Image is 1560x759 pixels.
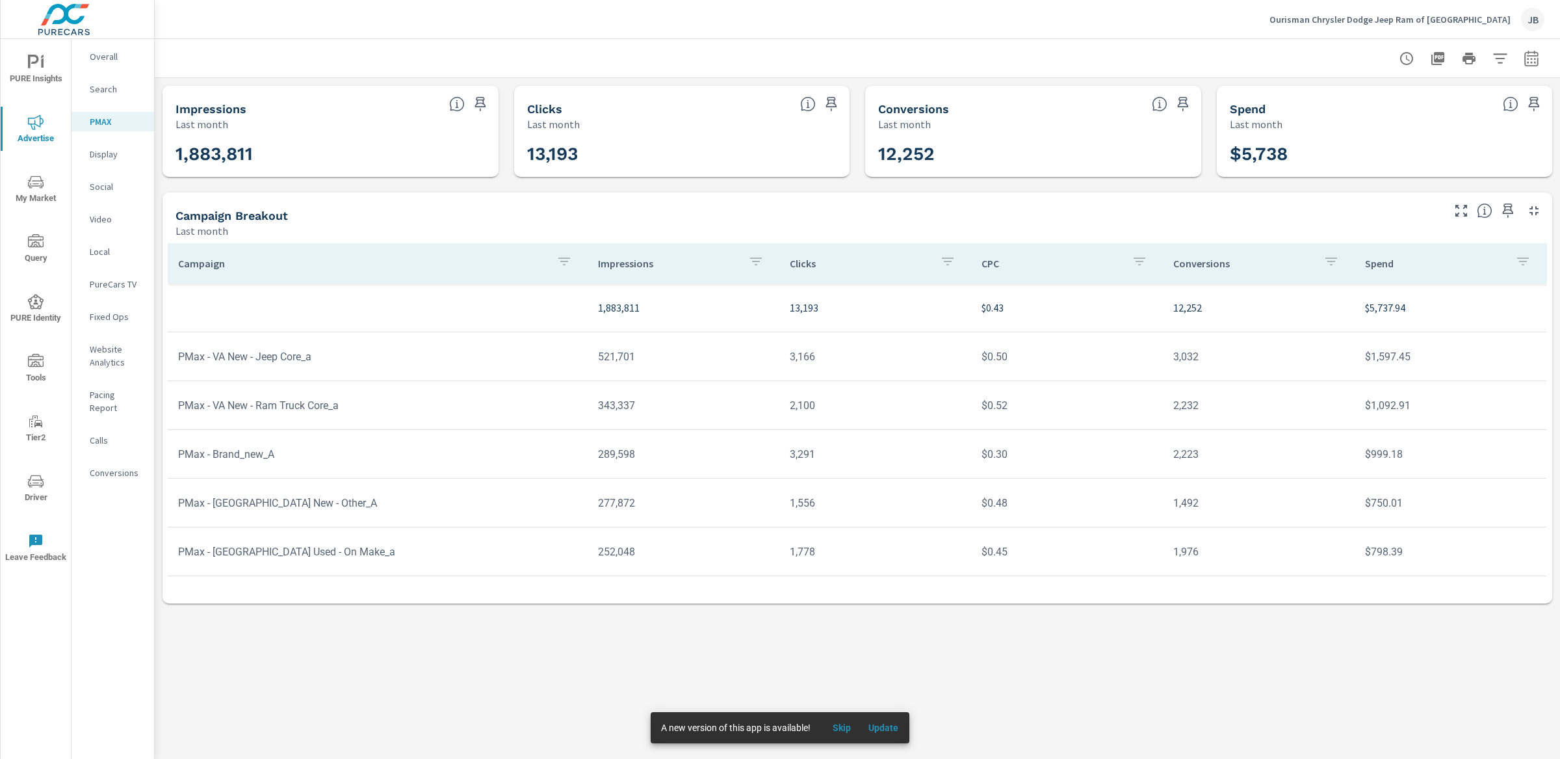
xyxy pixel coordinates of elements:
td: PMax - [GEOGRAPHIC_DATA] Used - On Make_a [168,535,588,568]
div: Video [71,209,154,229]
span: Save this to your personalized report [821,94,842,114]
span: PURE Insights [5,55,67,87]
div: nav menu [1,39,71,578]
p: Last month [175,223,228,239]
p: Display [90,148,144,161]
div: Overall [71,47,154,66]
button: Make Fullscreen [1451,200,1472,221]
button: Minimize Widget [1524,200,1544,221]
span: Tier2 [5,414,67,446]
p: 13,193 [790,300,961,315]
span: Tools [5,354,67,386]
p: Video [90,213,144,226]
div: Calls [71,431,154,450]
span: Update [868,722,899,734]
td: $0.50 [971,340,1163,373]
p: Calls [90,434,144,447]
p: Last month [175,116,228,132]
p: $5,737.94 [1365,300,1536,315]
td: 252,048 [588,535,779,568]
p: Ourisman Chrysler Dodge Jeep Ram of [GEOGRAPHIC_DATA] [1269,14,1511,25]
button: "Export Report to PDF" [1425,46,1451,72]
h5: Impressions [175,102,246,116]
span: Advertise [5,114,67,146]
td: 1,976 [1163,535,1355,568]
td: PMax - VA New - Ram Truck Core_a [168,389,588,422]
p: Clicks [790,257,929,270]
button: Update [863,717,904,738]
td: 2,232 [1163,389,1355,422]
div: Fixed Ops [71,307,154,326]
td: $0.30 [971,438,1163,471]
p: Spend [1365,257,1505,270]
td: PMax - Brand_new_A [168,438,588,471]
span: Save this to your personalized report [1173,94,1193,114]
h3: $5,738 [1230,143,1540,165]
span: A new version of this app is available! [661,723,811,733]
p: Website Analytics [90,343,144,369]
td: $999.18 [1355,438,1546,471]
div: Pacing Report [71,385,154,418]
td: 1,492 [1163,486,1355,520]
td: 1,778 [779,535,971,568]
td: 289,598 [588,438,779,471]
td: 277,872 [588,486,779,520]
p: Last month [878,116,931,132]
div: JB [1521,8,1544,31]
td: $1,092.91 [1355,389,1546,422]
td: 2,223 [1163,438,1355,471]
td: 1,556 [779,486,971,520]
p: Local [90,245,144,258]
p: Impressions [598,257,738,270]
span: Total Conversions include Actions, Leads and Unmapped. [1152,96,1167,112]
h5: Campaign Breakout [175,209,288,222]
p: Last month [1230,116,1282,132]
h5: Clicks [527,102,562,116]
span: This is a summary of PMAX performance results by campaign. Each column can be sorted. [1477,203,1492,219]
td: 2,100 [779,389,971,422]
p: Search [90,83,144,96]
p: Conversions [1173,257,1313,270]
span: Driver [5,473,67,505]
p: Campaign [178,257,546,270]
td: $0.45 [971,535,1163,568]
p: PMAX [90,115,144,128]
td: $1,597.45 [1355,340,1546,373]
div: Local [71,242,154,261]
span: PURE Identity [5,294,67,326]
td: $798.39 [1355,535,1546,568]
p: Pacing Report [90,388,144,414]
td: PMax - VA New - Jeep Core_a [168,340,588,373]
p: $0.43 [981,300,1152,315]
span: Save this to your personalized report [1498,200,1518,221]
p: Fixed Ops [90,310,144,323]
div: Social [71,177,154,196]
p: 12,252 [1173,300,1344,315]
td: 521,701 [588,340,779,373]
h5: Spend [1230,102,1266,116]
td: 3,166 [779,340,971,373]
div: Display [71,144,154,164]
p: Conversions [90,466,144,479]
h3: 12,252 [878,143,1188,165]
h3: 13,193 [527,143,837,165]
p: PureCars TV [90,278,144,291]
p: CPC [981,257,1121,270]
button: Select Date Range [1518,46,1544,72]
p: 1,883,811 [598,300,769,315]
td: $0.48 [971,486,1163,520]
span: Leave Feedback [5,533,67,565]
button: Skip [821,717,863,738]
p: Last month [527,116,580,132]
div: PureCars TV [71,274,154,294]
span: My Market [5,174,67,206]
div: Website Analytics [71,340,154,372]
h3: 1,883,811 [175,143,486,165]
p: Social [90,180,144,193]
div: PMAX [71,112,154,131]
div: Search [71,79,154,99]
td: 343,337 [588,389,779,422]
span: The amount of money spent on advertising during the period. [1503,96,1518,112]
td: $0.52 [971,389,1163,422]
td: 3,291 [779,438,971,471]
